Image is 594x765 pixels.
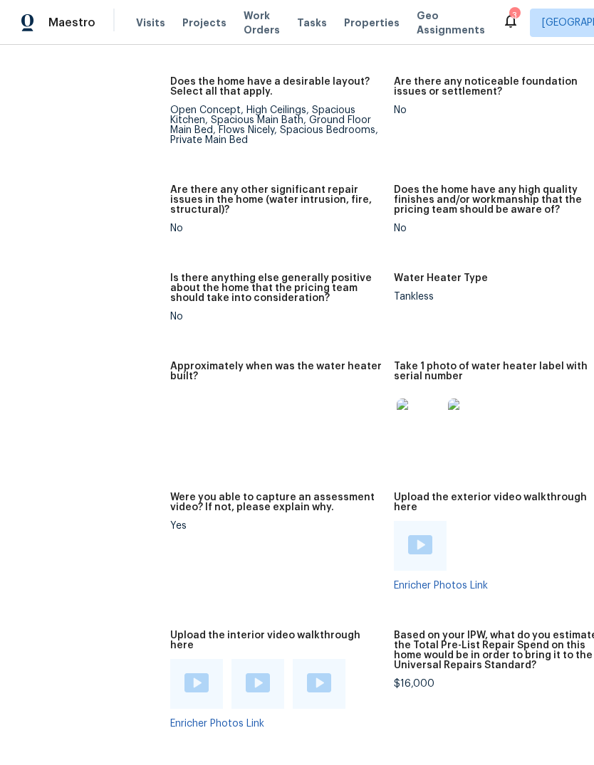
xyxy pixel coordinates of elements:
[509,9,519,23] div: 3
[307,673,331,692] img: Play Video
[170,77,382,97] h5: Does the home have a desirable layout? Select all that apply.
[170,185,382,215] h5: Are there any other significant repair issues in the home (water intrusion, fire, structural)?
[394,581,488,591] a: Enricher Photos Link
[170,719,264,729] a: Enricher Photos Link
[417,9,485,37] span: Geo Assignments
[244,9,280,37] span: Work Orders
[170,223,382,233] div: No
[344,16,400,30] span: Properties
[246,673,270,695] a: Play Video
[170,492,382,512] h5: Were you able to capture an assessment video? If not, please explain why.
[246,673,270,692] img: Play Video
[408,535,432,554] img: Play Video
[136,16,165,30] span: Visits
[307,673,331,695] a: Play Video
[170,362,382,381] h5: Approximately when was the water heater built?
[408,535,432,556] a: Play Video
[297,18,327,28] span: Tasks
[170,105,382,145] div: Open Concept, High Ceilings, Spacious Kitchen, Spacious Main Bath, Ground Floor Main Bed, Flows N...
[170,631,382,650] h5: Upload the interior video walkthrough here
[170,312,382,322] div: No
[48,16,95,30] span: Maestro
[184,673,209,692] img: Play Video
[394,273,488,283] h5: Water Heater Type
[170,273,382,303] h5: Is there anything else generally positive about the home that the pricing team should take into c...
[182,16,226,30] span: Projects
[170,521,382,531] div: Yes
[184,673,209,695] a: Play Video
